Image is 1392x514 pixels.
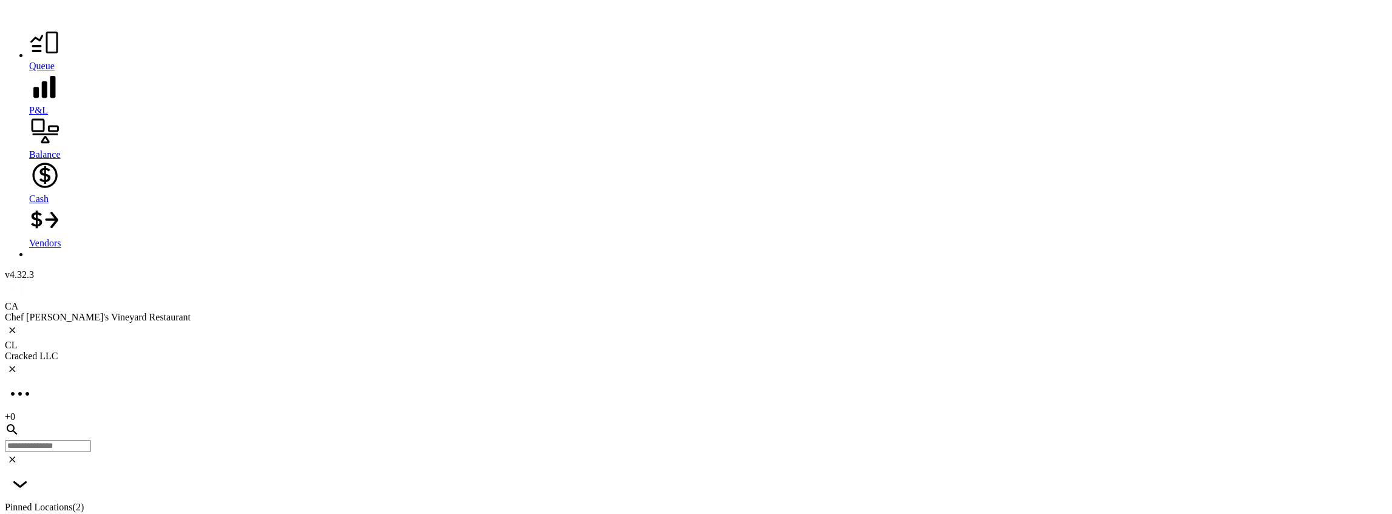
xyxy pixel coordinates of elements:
div: Cracked LLC [5,351,1387,362]
a: Vendors [29,205,1387,249]
a: Cash [29,160,1387,205]
div: CA [5,301,1387,312]
div: Pinned Locations ( 2 ) [5,502,1387,513]
a: Queue [29,27,1387,72]
div: Chef [PERSON_NAME]'s Vineyard Restaurant [5,312,1387,323]
span: Balance [29,149,61,160]
span: Vendors [29,238,61,248]
span: Queue [29,61,55,71]
a: Balance [29,116,1387,160]
span: Cash [29,194,49,204]
a: P&L [29,72,1387,116]
div: v 4.32.3 [5,269,1387,280]
div: CL [5,340,1387,351]
div: + 0 [5,411,1387,422]
span: P&L [29,105,48,115]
